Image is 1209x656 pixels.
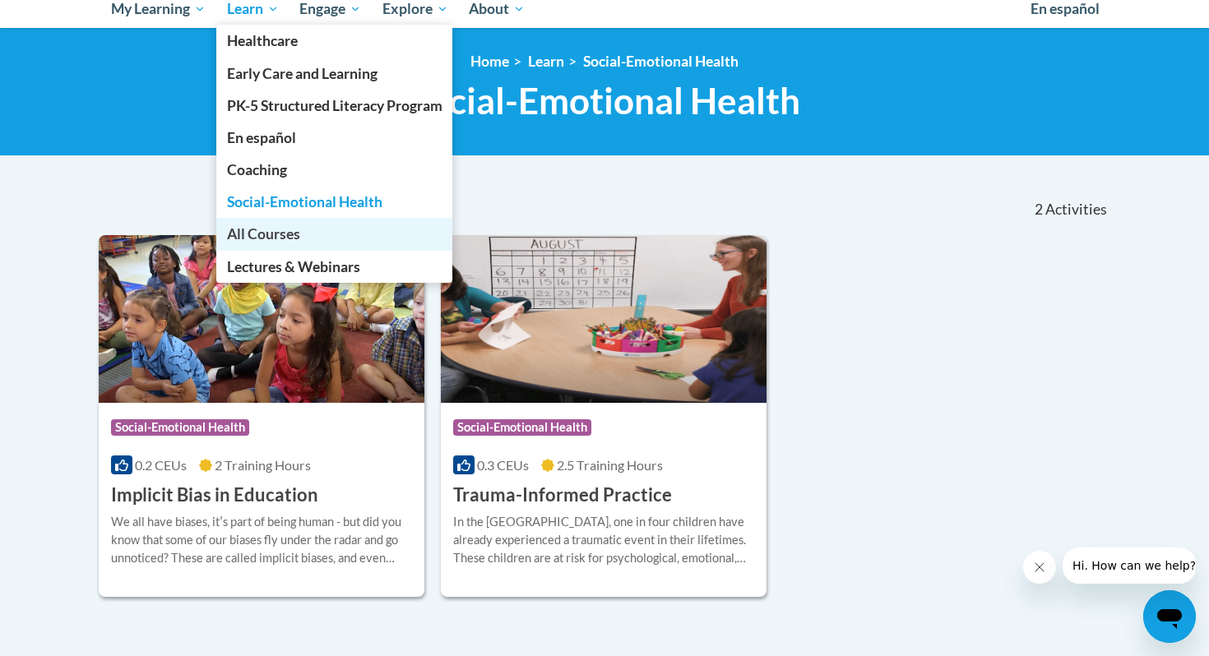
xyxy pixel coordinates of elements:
span: 2.5 Training Hours [557,457,663,473]
span: Healthcare [227,32,298,49]
div: We all have biases, itʹs part of being human - but did you know that some of our biases fly under... [111,513,412,567]
a: Course LogoSocial-Emotional Health0.3 CEUs2.5 Training Hours Trauma-Informed PracticeIn the [GEOG... [441,235,767,597]
img: Course Logo [99,235,424,403]
span: 2 Training Hours [215,457,311,473]
span: Early Care and Learning [227,65,378,82]
span: Coaching [227,161,287,178]
a: Early Care and Learning [216,58,453,90]
a: En español [216,122,453,154]
a: PK-5 Structured Literacy Program [216,90,453,122]
a: Social-Emotional Health [583,53,739,70]
iframe: Button to launch messaging window [1143,590,1196,643]
span: PK-5 Structured Literacy Program [227,97,442,114]
span: 0.2 CEUs [135,457,187,473]
span: Social-Emotional Health [409,79,800,122]
span: Social-Emotional Health [453,419,591,436]
span: Activities [1045,201,1107,219]
span: 2 [1035,201,1043,219]
span: Lectures & Webinars [227,258,360,275]
a: All Courses [216,218,453,250]
a: Lectures & Webinars [216,251,453,283]
span: En español [227,129,296,146]
h3: Trauma-Informed Practice [453,483,672,508]
a: Coaching [216,154,453,186]
a: Social-Emotional Health [216,186,453,218]
span: Social-Emotional Health [111,419,249,436]
span: 0.3 CEUs [477,457,529,473]
iframe: Message from company [1063,547,1196,584]
a: Course LogoSocial-Emotional Health0.2 CEUs2 Training Hours Implicit Bias in EducationWe all have ... [99,235,424,597]
div: In the [GEOGRAPHIC_DATA], one in four children have already experienced a traumatic event in thei... [453,513,754,567]
a: Learn [528,53,564,70]
iframe: Close message [1023,551,1056,584]
a: Home [470,53,509,70]
h3: Implicit Bias in Education [111,483,318,508]
span: Social-Emotional Health [227,193,382,210]
img: Course Logo [441,235,767,403]
span: All Courses [227,225,300,243]
a: Healthcare [216,25,453,57]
